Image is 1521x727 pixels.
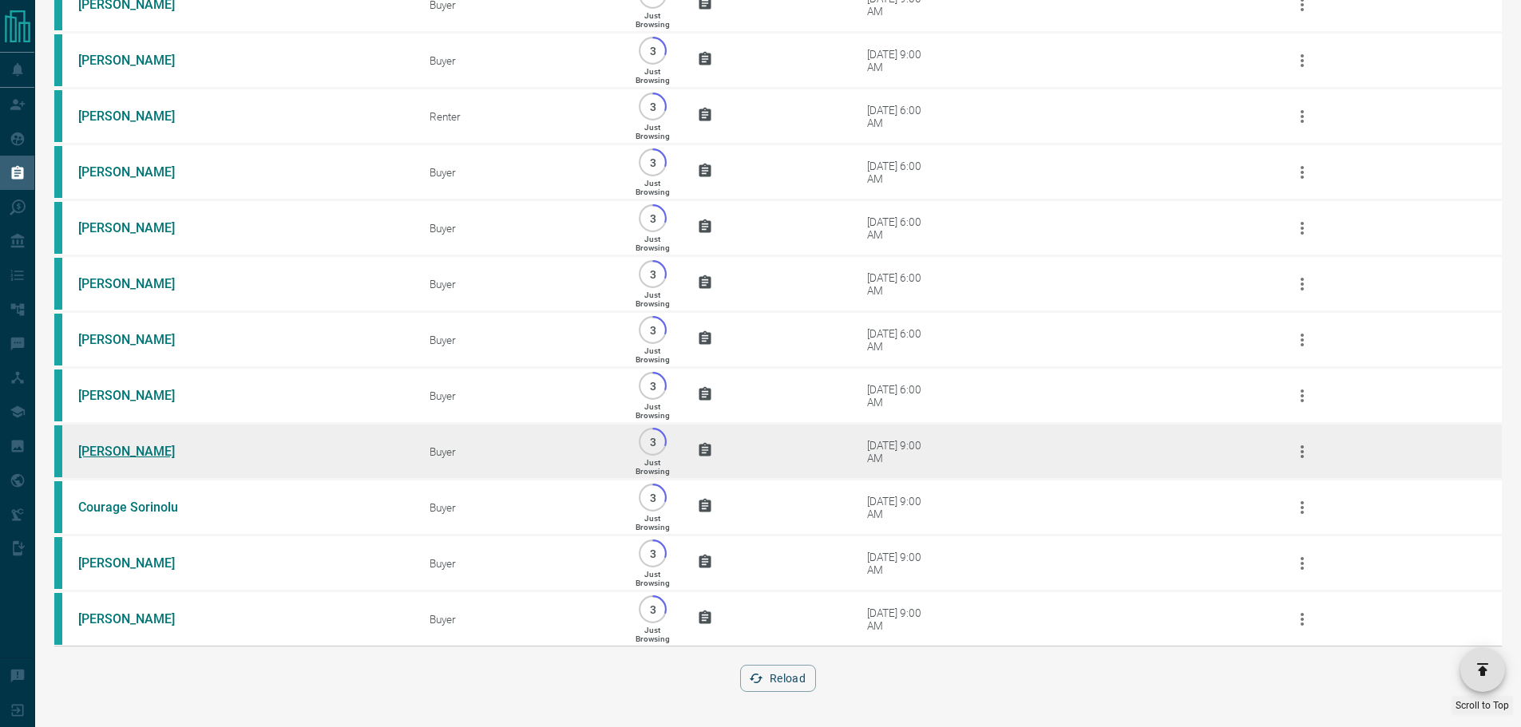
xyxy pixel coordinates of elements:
[54,425,62,477] div: condos.ca
[54,593,62,645] div: condos.ca
[636,67,670,85] p: Just Browsing
[647,212,659,224] p: 3
[54,258,62,310] div: condos.ca
[647,603,659,615] p: 3
[867,551,935,576] div: [DATE] 9:00 AM
[636,123,670,140] p: Just Browsing
[867,104,935,129] div: [DATE] 6:00 AM
[636,346,670,364] p: Just Browsing
[430,110,608,123] div: Renter
[54,90,62,142] div: condos.ca
[636,514,670,531] p: Just Browsing
[430,166,608,179] div: Buyer
[78,220,198,235] a: [PERSON_NAME]
[54,34,62,86] div: condos.ca
[78,500,198,515] a: Courage Sorinolu
[647,436,659,448] p: 3
[647,156,659,168] p: 3
[78,444,198,459] a: [PERSON_NAME]
[636,235,670,252] p: Just Browsing
[430,613,608,626] div: Buyer
[636,402,670,420] p: Just Browsing
[867,215,935,241] div: [DATE] 6:00 AM
[636,570,670,587] p: Just Browsing
[867,606,935,632] div: [DATE] 9:00 AM
[867,439,935,464] div: [DATE] 9:00 AM
[54,481,62,533] div: condos.ca
[636,626,670,643] p: Just Browsing
[867,327,935,353] div: [DATE] 6:00 AM
[867,160,935,185] div: [DATE] 6:00 AM
[867,495,935,520] div: [DATE] 9:00 AM
[78,611,198,626] a: [PERSON_NAME]
[78,555,198,571] a: [PERSON_NAME]
[78,53,198,68] a: [PERSON_NAME]
[740,665,816,692] button: Reload
[430,557,608,570] div: Buyer
[430,54,608,67] div: Buyer
[647,380,659,392] p: 3
[867,271,935,297] div: [DATE] 6:00 AM
[867,383,935,409] div: [DATE] 6:00 AM
[430,501,608,514] div: Buyer
[647,492,659,504] p: 3
[54,369,62,421] div: condos.ca
[78,388,198,403] a: [PERSON_NAME]
[430,222,608,235] div: Buyer
[636,179,670,196] p: Just Browsing
[54,537,62,589] div: condos.ca
[430,334,608,346] div: Buyer
[867,48,935,73] div: [DATE] 9:00 AM
[78,276,198,291] a: [PERSON_NAME]
[647,268,659,280] p: 3
[636,290,670,308] p: Just Browsing
[54,202,62,254] div: condos.ca
[636,11,670,29] p: Just Browsing
[636,458,670,476] p: Just Browsing
[78,332,198,347] a: [PERSON_NAME]
[647,101,659,113] p: 3
[430,389,608,402] div: Buyer
[430,445,608,458] div: Buyer
[54,314,62,365] div: condos.ca
[78,109,198,124] a: [PERSON_NAME]
[54,146,62,198] div: condos.ca
[430,278,608,290] div: Buyer
[647,547,659,559] p: 3
[647,324,659,336] p: 3
[78,164,198,180] a: [PERSON_NAME]
[647,45,659,57] p: 3
[1456,700,1509,711] span: Scroll to Top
